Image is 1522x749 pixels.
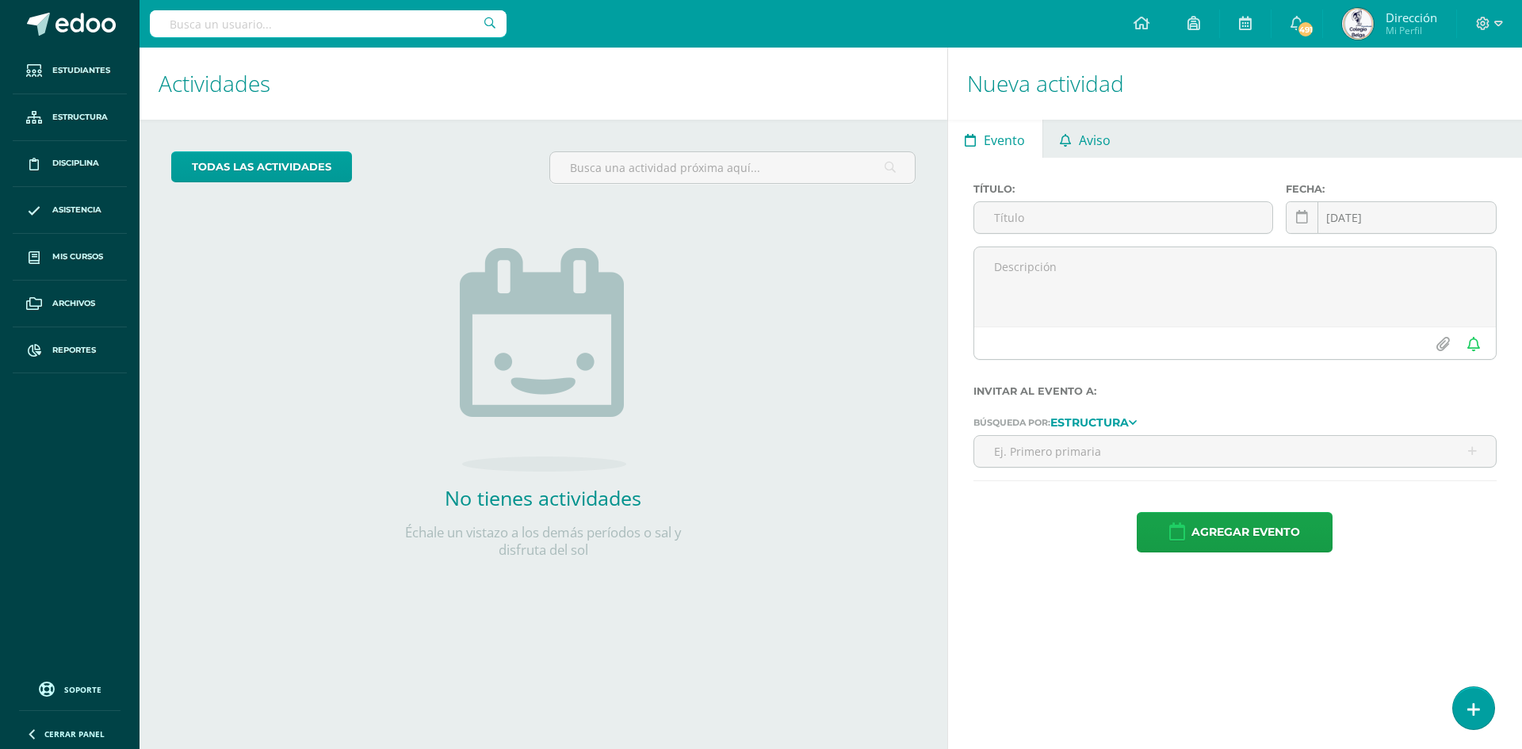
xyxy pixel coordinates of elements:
input: Fecha de entrega [1287,202,1496,233]
a: Estructura [13,94,127,141]
span: Evento [984,121,1025,159]
h2: No tienes actividades [384,484,702,511]
span: Estudiantes [52,64,110,77]
a: Disciplina [13,141,127,188]
a: Archivos [13,281,127,327]
a: todas las Actividades [171,151,352,182]
span: Agregar evento [1191,513,1300,552]
img: no_activities.png [460,248,626,472]
h1: Actividades [159,48,928,120]
span: Mis cursos [52,250,103,263]
p: Échale un vistazo a los demás períodos o sal y disfruta del sol [384,524,702,559]
input: Busca una actividad próxima aquí... [550,152,914,183]
a: Aviso [1043,120,1128,158]
span: Búsqueda por: [973,417,1050,428]
span: Cerrar panel [44,728,105,739]
input: Busca un usuario... [150,10,507,37]
label: Fecha: [1286,183,1497,195]
h1: Nueva actividad [967,48,1503,120]
span: Estructura [52,111,108,124]
span: Asistencia [52,204,101,216]
a: Estructura [1050,416,1137,427]
input: Ej. Primero primaria [974,436,1496,467]
span: Mi Perfil [1386,24,1437,37]
a: Estudiantes [13,48,127,94]
input: Título [974,202,1273,233]
a: Soporte [19,678,120,699]
span: 491 [1297,21,1314,38]
span: Disciplina [52,157,99,170]
label: Invitar al evento a: [973,385,1497,397]
strong: Estructura [1050,415,1129,430]
a: Evento [948,120,1042,158]
a: Asistencia [13,187,127,234]
span: Aviso [1079,121,1111,159]
button: Agregar evento [1137,512,1333,552]
a: Mis cursos [13,234,127,281]
label: Título: [973,183,1274,195]
span: Archivos [52,297,95,310]
span: Soporte [64,684,101,695]
span: Dirección [1386,10,1437,25]
a: Reportes [13,327,127,374]
img: 32029dc60ddb205c76b9f4a405524308.png [1342,8,1374,40]
span: Reportes [52,344,96,357]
